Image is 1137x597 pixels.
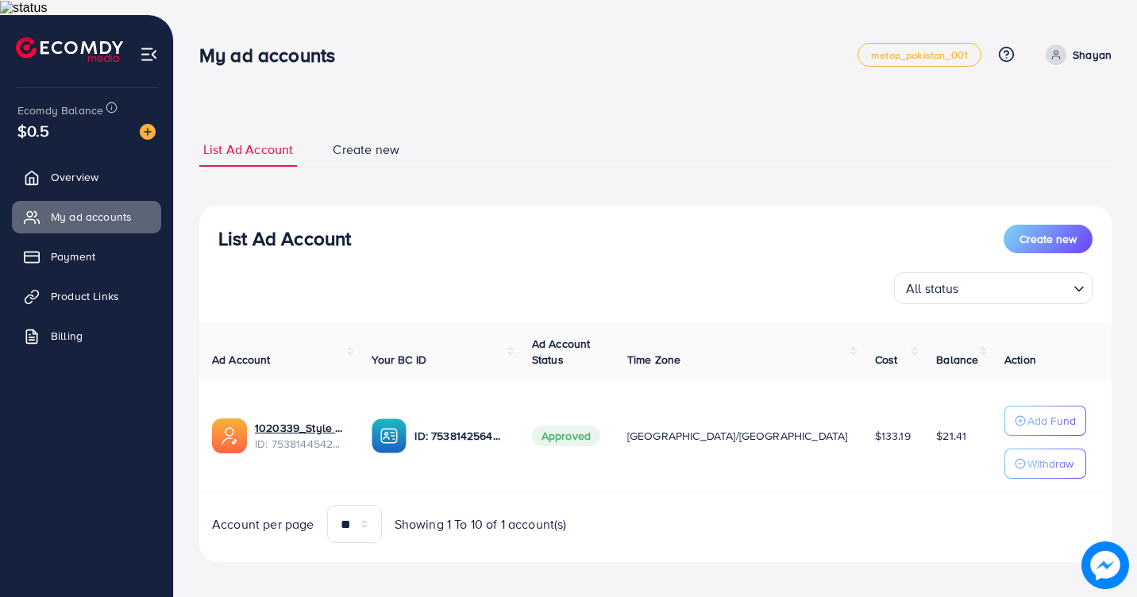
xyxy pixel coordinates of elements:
input: Search for option [964,274,1067,300]
a: Shayan [1039,44,1112,65]
span: Time Zone [627,352,680,368]
span: Create new [1019,231,1077,247]
button: Add Fund [1004,406,1086,436]
img: image [1081,541,1129,589]
span: [GEOGRAPHIC_DATA]/[GEOGRAPHIC_DATA] [627,428,848,444]
span: List Ad Account [203,141,293,159]
p: Withdraw [1027,454,1073,473]
img: logo [16,37,123,62]
a: Billing [12,320,161,352]
h3: My ad accounts [199,44,348,67]
img: ic-ba-acc.ded83a64.svg [372,418,407,453]
a: 1020339_Style aura_1755111058702 [255,420,346,436]
h3: List Ad Account [218,227,351,250]
img: ic-ads-acc.e4c84228.svg [212,418,247,453]
img: image [140,124,156,140]
div: Search for option [894,272,1093,304]
button: Withdraw [1004,449,1086,479]
p: Shayan [1073,45,1112,64]
span: Cost [875,352,898,368]
span: Payment [51,248,95,264]
span: $21.41 [936,428,966,444]
a: Payment [12,241,161,272]
button: Create new [1004,225,1093,253]
p: Add Fund [1027,411,1076,430]
span: Overview [51,169,98,185]
span: All status [903,277,962,300]
span: $0.5 [17,119,50,142]
span: Billing [51,328,83,344]
span: Ad Account Status [532,336,591,368]
p: ID: 7538142564612849682 [414,426,506,445]
a: metap_pakistan_001 [858,43,981,67]
span: Create new [333,141,399,159]
span: Account per page [212,515,314,533]
span: Your BC ID [372,352,426,368]
a: My ad accounts [12,201,161,233]
span: Balance [936,352,978,368]
span: Ad Account [212,352,271,368]
span: My ad accounts [51,209,132,225]
span: metap_pakistan_001 [871,50,968,60]
img: menu [140,45,158,64]
span: Ecomdy Balance [17,102,103,118]
span: Product Links [51,288,119,304]
span: Showing 1 To 10 of 1 account(s) [395,515,567,533]
a: Product Links [12,280,161,312]
span: ID: 7538144542424301584 [255,436,346,452]
span: $133.19 [875,428,911,444]
span: Approved [532,426,600,446]
div: <span class='underline'>1020339_Style aura_1755111058702</span></br>7538144542424301584 [255,420,346,453]
span: Action [1004,352,1036,368]
a: Overview [12,161,161,193]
